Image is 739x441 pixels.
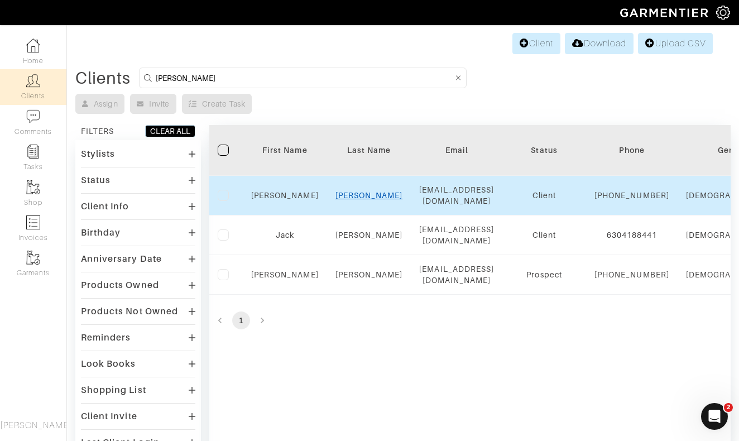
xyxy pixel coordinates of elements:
[511,229,578,241] div: Client
[724,403,733,412] span: 2
[81,126,114,137] div: FILTERS
[209,311,731,329] nav: pagination navigation
[26,145,40,159] img: reminder-icon-8004d30b9f0a5d33ae49ab947aed9ed385cf756f9e5892f1edd6e32f2345188e.png
[81,306,178,317] div: Products Not Owned
[81,227,121,238] div: Birthday
[81,175,111,186] div: Status
[81,385,146,396] div: Shopping List
[26,109,40,123] img: comment-icon-a0a6a9ef722e966f86d9cbdc48e553b5cf19dbc54f86b18d962a5391bc8f6eb6.png
[81,411,137,422] div: Client Invite
[26,215,40,229] img: orders-icon-0abe47150d42831381b5fb84f609e132dff9fe21cb692f30cb5eec754e2cba89.png
[276,231,294,239] a: Jack
[81,358,136,370] div: Look Books
[511,190,578,201] div: Client
[327,125,411,176] th: Toggle SortBy
[251,270,319,279] a: [PERSON_NAME]
[145,125,195,137] button: CLEAR ALL
[615,3,716,22] img: garmentier-logo-header-white-b43fb05a5012e4ada735d5af1a66efaba907eab6374d6393d1fbf88cb4ef424d.png
[511,145,578,156] div: Status
[81,280,159,291] div: Products Owned
[251,191,319,200] a: [PERSON_NAME]
[502,125,586,176] th: Toggle SortBy
[419,263,494,286] div: [EMAIL_ADDRESS][DOMAIN_NAME]
[81,253,162,265] div: Anniversary Date
[511,269,578,280] div: Prospect
[638,33,713,54] a: Upload CSV
[565,33,634,54] a: Download
[232,311,250,329] button: page 1
[251,145,319,156] div: First Name
[81,332,131,343] div: Reminders
[512,33,560,54] a: Client
[335,231,403,239] a: [PERSON_NAME]
[26,74,40,88] img: clients-icon-6bae9207a08558b7cb47a8932f037763ab4055f8c8b6bfacd5dc20c3e0201464.png
[26,180,40,194] img: garments-icon-b7da505a4dc4fd61783c78ac3ca0ef83fa9d6f193b1c9dc38574b1d14d53ca28.png
[594,229,669,241] div: 6304188441
[419,184,494,207] div: [EMAIL_ADDRESS][DOMAIN_NAME]
[335,270,403,279] a: [PERSON_NAME]
[26,251,40,265] img: garments-icon-b7da505a4dc4fd61783c78ac3ca0ef83fa9d6f193b1c9dc38574b1d14d53ca28.png
[594,269,669,280] div: [PHONE_NUMBER]
[419,224,494,246] div: [EMAIL_ADDRESS][DOMAIN_NAME]
[419,145,494,156] div: Email
[335,145,403,156] div: Last Name
[81,201,129,212] div: Client Info
[335,191,403,200] a: [PERSON_NAME]
[75,73,131,84] div: Clients
[156,71,453,85] input: Search by name, email, phone, city, or state
[701,403,728,430] iframe: Intercom live chat
[716,6,730,20] img: gear-icon-white-bd11855cb880d31180b6d7d6211b90ccbf57a29d726f0c71d8c61bd08dd39cc2.png
[243,125,327,176] th: Toggle SortBy
[594,190,669,201] div: [PHONE_NUMBER]
[594,145,669,156] div: Phone
[26,39,40,52] img: dashboard-icon-dbcd8f5a0b271acd01030246c82b418ddd0df26cd7fceb0bd07c9910d44c42f6.png
[81,148,115,160] div: Stylists
[150,126,190,137] div: CLEAR ALL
